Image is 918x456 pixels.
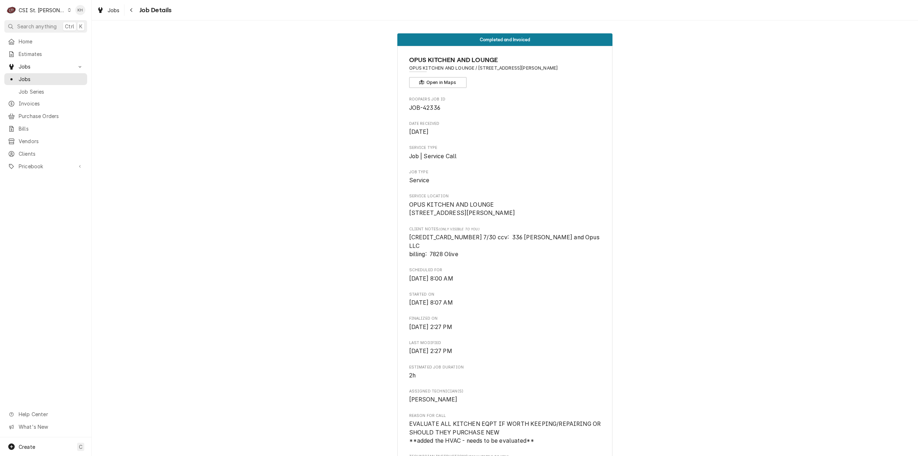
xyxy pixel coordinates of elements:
[409,55,601,88] div: Client Information
[19,100,84,107] span: Invoices
[6,5,16,15] div: C
[19,50,84,58] span: Estimates
[409,193,601,217] div: Service Location
[397,33,612,46] div: Status
[4,98,87,109] a: Invoices
[65,23,74,30] span: Ctrl
[409,340,601,356] div: Last Modified
[409,193,601,199] span: Service Location
[409,169,601,185] div: Job Type
[409,274,601,283] span: Scheduled For
[19,63,73,70] span: Jobs
[409,324,452,330] span: [DATE] 2:27 PM
[4,421,87,433] a: Go to What's New
[409,226,601,232] span: Client Notes
[409,395,601,404] span: Assigned Technician(s)
[409,267,601,273] span: Scheduled For
[19,163,73,170] span: Pricebook
[4,148,87,160] a: Clients
[409,292,601,307] div: Started On
[79,443,82,451] span: C
[4,36,87,47] a: Home
[409,396,458,403] span: [PERSON_NAME]
[409,104,601,112] span: Roopairs Job ID
[4,408,87,420] a: Go to Help Center
[4,110,87,122] a: Purchase Orders
[409,267,601,283] div: Scheduled For
[75,5,85,15] div: KH
[409,372,416,379] span: 2h
[19,6,65,14] div: CSI St. [PERSON_NAME]
[409,413,601,445] div: Reason For Call
[409,234,601,258] span: [CREDIT_CARD_NUMBER] 7/30 ccv: 336 [PERSON_NAME] and Opus LLC billing: 7828 Olive
[409,420,601,445] span: Reason For Call
[409,201,601,217] span: Service Location
[19,75,84,83] span: Jobs
[19,137,84,145] span: Vendors
[19,112,84,120] span: Purchase Orders
[19,444,35,450] span: Create
[409,121,601,136] div: Date Received
[409,104,440,111] span: JOB-42336
[19,410,83,418] span: Help Center
[409,97,601,102] span: Roopairs Job ID
[6,5,16,15] div: CSI St. Louis's Avatar
[409,65,601,71] span: Address
[409,316,601,331] div: Finalized On
[409,347,601,356] span: Last Modified
[79,23,82,30] span: K
[409,55,601,65] span: Name
[94,4,123,16] a: Jobs
[4,73,87,85] a: Jobs
[126,4,137,16] button: Navigate back
[4,123,87,135] a: Bills
[409,169,601,175] span: Job Type
[409,226,601,259] div: [object Object]
[409,389,601,394] span: Assigned Technician(s)
[19,88,84,95] span: Job Series
[4,160,87,172] a: Go to Pricebook
[409,420,602,444] span: EVALUATE ALL KITCHEN EQPT IF WORTH KEEPING/REPAIRING OR SHOULD THEY PURCHASE NEW **added the HVAC...
[409,97,601,112] div: Roopairs Job ID
[409,371,601,380] span: Estimated Job Duration
[409,176,601,185] span: Job Type
[409,365,601,370] span: Estimated Job Duration
[409,348,452,354] span: [DATE] 2:27 PM
[409,340,601,346] span: Last Modified
[409,299,453,306] span: [DATE] 8:07 AM
[108,6,120,14] span: Jobs
[409,145,601,160] div: Service Type
[439,227,479,231] span: (Only Visible to You)
[19,38,84,45] span: Home
[409,413,601,419] span: Reason For Call
[19,150,84,158] span: Clients
[480,37,530,42] span: Completed and Invoiced
[4,61,87,72] a: Go to Jobs
[409,128,601,136] span: Date Received
[409,201,515,217] span: OPUS KITCHEN AND LOUNGE [STREET_ADDRESS][PERSON_NAME]
[4,48,87,60] a: Estimates
[409,298,601,307] span: Started On
[19,125,84,132] span: Bills
[409,121,601,127] span: Date Received
[137,5,172,15] span: Job Details
[409,145,601,151] span: Service Type
[409,292,601,297] span: Started On
[4,86,87,98] a: Job Series
[4,20,87,33] button: Search anythingCtrlK
[409,128,429,135] span: [DATE]
[4,135,87,147] a: Vendors
[409,233,601,259] span: [object Object]
[409,152,601,161] span: Service Type
[409,323,601,332] span: Finalized On
[409,77,467,88] button: Open in Maps
[409,153,457,160] span: Job | Service Call
[75,5,85,15] div: Kelsey Hetlage's Avatar
[17,23,57,30] span: Search anything
[409,389,601,404] div: Assigned Technician(s)
[19,423,83,431] span: What's New
[409,275,453,282] span: [DATE] 8:00 AM
[409,316,601,321] span: Finalized On
[409,177,430,184] span: Service
[409,365,601,380] div: Estimated Job Duration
